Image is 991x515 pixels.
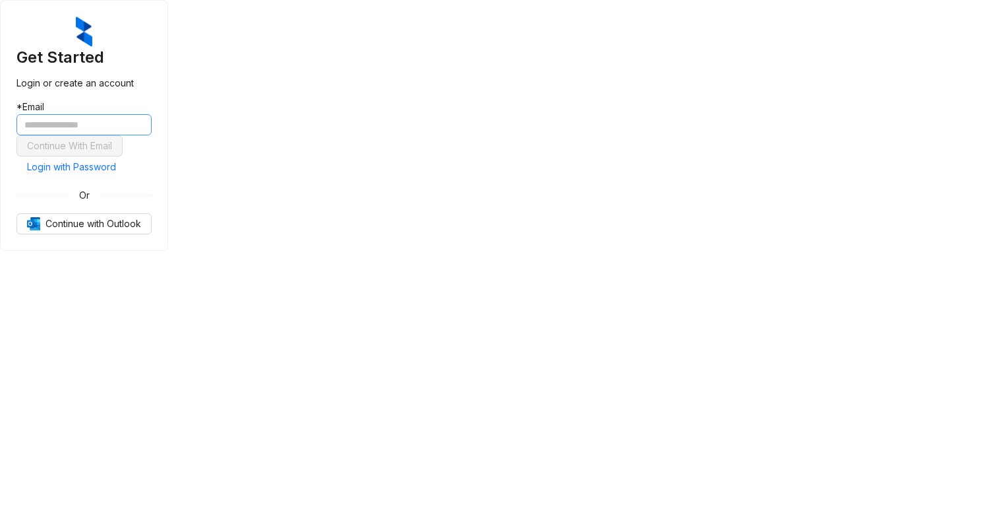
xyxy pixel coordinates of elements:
[16,156,127,178] button: Login with Password
[16,100,152,114] div: Email
[76,17,92,47] img: ZumaIcon
[16,213,152,234] button: OutlookContinue with Outlook
[70,188,99,203] span: Or
[45,217,141,231] span: Continue with Outlook
[16,76,152,90] div: Login or create an account
[16,135,123,156] button: Continue With Email
[27,160,116,174] span: Login with Password
[27,217,40,230] img: Outlook
[16,47,152,68] h3: Get Started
